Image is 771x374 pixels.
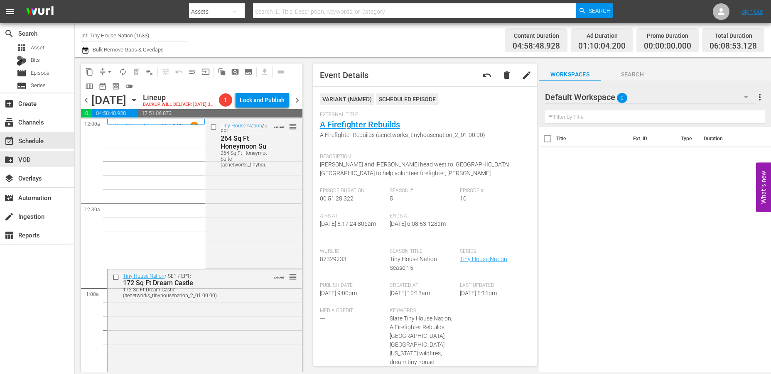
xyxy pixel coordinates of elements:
span: Tiny House Nation Season 5 [390,256,437,271]
span: Series [460,248,526,255]
button: Lock and Publish [236,93,289,108]
div: [DATE] [91,93,126,107]
span: [PERSON_NAME] and [PERSON_NAME] head west to [GEOGRAPHIC_DATA], [GEOGRAPHIC_DATA] to help volunte... [320,161,511,176]
button: delete [497,65,517,85]
span: Revert to Primary Episode [482,70,492,80]
span: Season # [390,188,456,194]
span: Automation [4,193,14,203]
span: 04:58:48.928 [92,109,138,117]
span: 01:10:04.200 [578,42,626,51]
span: A Firefighter Rebuilds (aenetworks_tinyhousenation_2_01:00:00) [320,131,526,139]
span: content_copy [85,68,93,76]
span: Description: [320,154,526,160]
span: Bits [31,56,40,64]
span: Create [4,99,14,109]
button: Open Feedback Widget [756,162,771,212]
div: Total Duration [710,30,757,42]
button: Search [576,3,613,18]
div: BACKUP WILL DELIVER: [DATE] 3a (local) [143,102,216,108]
span: External Title [320,112,526,118]
span: Episode # [460,188,526,194]
img: ans4CAIJ8jUAAAAAAAAAAAAAAAAAAAAAAAAgQb4GAAAAAAAAAAAAAAAAAAAAAAAAJMjXAAAAAAAAAAAAAAAAAAAAAAAAgAT5G... [20,2,60,22]
span: Created At [390,282,456,289]
span: menu_open [188,68,196,76]
span: Workspaces [539,69,601,80]
span: preview_outlined [112,82,120,90]
span: Slate Tiny House Nation, A Firefighter Rebuilds, [GEOGRAPHIC_DATA], [GEOGRAPHIC_DATA][US_STATE] w... [390,315,452,365]
span: compress [98,68,107,76]
span: Asset [31,44,44,52]
span: Copy Lineup [83,65,96,78]
span: reorder [289,122,297,131]
span: Ends At [390,213,456,220]
p: / [161,123,163,129]
div: / SE1 / EP1: [123,273,260,298]
span: Clear Lineup [143,65,156,78]
span: input [201,68,210,76]
div: / SE2 / EP1: [221,123,277,168]
span: 04:58:48.928 [513,42,560,51]
span: 00:51:28.322 [320,195,354,202]
span: date_range_outlined [98,82,107,90]
span: VOD [4,155,14,165]
span: Wurl Id [320,248,386,255]
span: 0 [617,89,627,107]
span: Search [589,3,611,18]
button: undo [477,65,497,85]
p: 1 [193,123,196,129]
p: SE5 / [163,123,174,129]
span: 17:51:06.872 [138,109,302,117]
span: pageview_outlined [231,68,239,76]
span: [DATE] 10:18am [390,290,430,296]
a: Tiny House Nation [123,273,165,279]
span: Season Title [390,248,456,255]
div: Lineup [143,93,216,102]
span: VARIANT [274,122,285,129]
a: Sign Out [742,8,763,15]
span: Reports [4,230,14,240]
span: [DATE] 5:17:24.806am [320,220,376,227]
div: 264 Sq Ft Honeymoon Suite [221,134,277,150]
div: Ad Duration [578,30,626,42]
button: reorder [289,122,297,130]
span: reorder [289,272,297,281]
span: search [4,29,14,39]
span: Event Details [320,70,368,80]
button: more_vert [755,87,765,107]
span: [DATE] 6:08:53.128am [390,220,446,227]
div: VARIANT ( NAMED ) [320,93,374,105]
div: Content Duration [513,30,560,42]
span: 06:08:53.128 [710,42,757,51]
span: Schedule [4,136,14,146]
span: Asset [17,43,27,53]
span: Episode [31,69,49,77]
span: --- [320,315,325,322]
span: Week Calendar View [83,80,96,93]
span: subtitles_outlined [244,68,253,76]
span: 87329233 [320,256,346,262]
span: Remove Gaps & Overlaps [96,65,116,78]
span: Search [601,69,663,80]
span: auto_awesome_motion_outlined [218,68,226,76]
span: Overlays [4,174,14,183]
span: delete [502,70,512,80]
span: [DATE] 5:15pm [460,290,497,296]
span: subtitles [17,81,27,91]
span: Series [31,81,46,90]
span: 10 [460,195,467,202]
span: arrow_drop_down [106,68,114,76]
a: Tiny House Nation [221,123,262,129]
span: Last Updated [460,282,526,289]
span: chevron_right [292,95,302,105]
th: Duration [699,127,749,150]
button: edit [517,65,537,85]
th: Type [676,127,699,150]
span: [DATE] 9:00pm [320,290,357,296]
a: Tiny House Nation [114,122,161,129]
div: Scheduled Episode [376,93,438,105]
a: Tiny House Nation [460,256,507,262]
span: 5 [390,195,393,202]
span: Create Series Block [242,65,255,78]
span: more_vert [755,92,765,102]
span: 01:10:04.200 [81,109,92,117]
